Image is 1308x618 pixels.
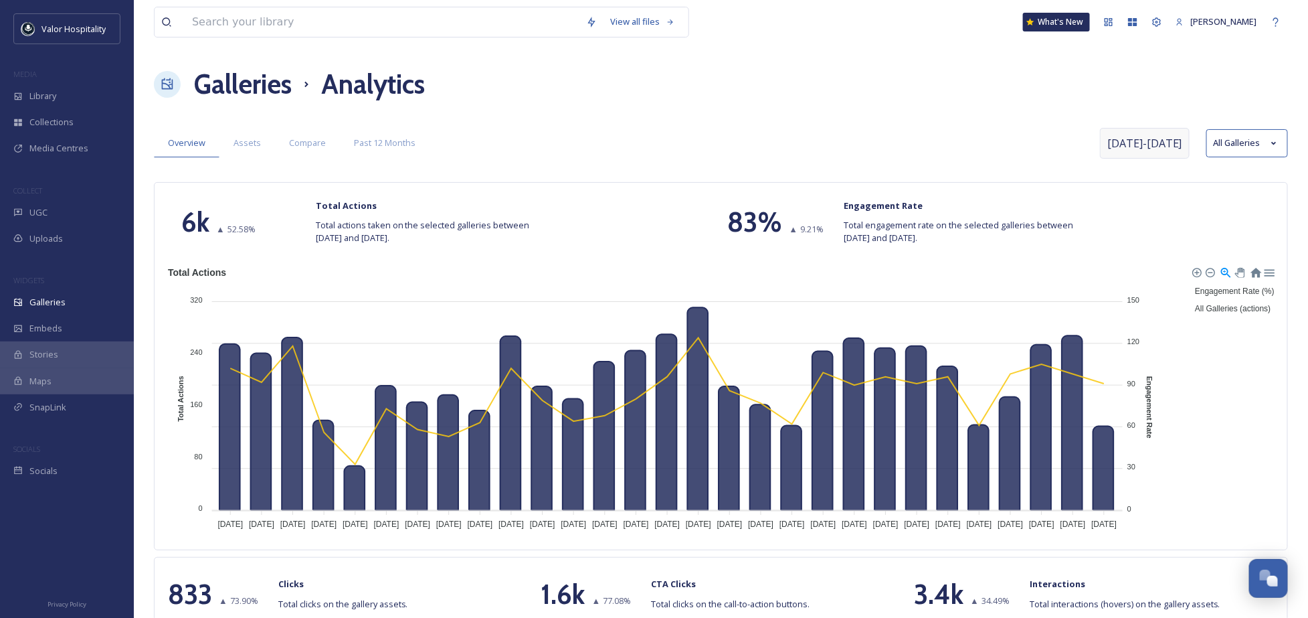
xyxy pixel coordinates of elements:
[41,23,106,35] span: Valor Hospitality
[844,219,1078,244] span: Total engagement rate on the selected galleries between [DATE] and [DATE].
[1191,15,1257,27] span: [PERSON_NAME]
[227,223,256,236] span: 52.58 %
[21,22,35,35] img: images
[1220,266,1231,277] div: Selection Zoom
[190,296,202,304] tspan: 320
[29,375,52,388] span: Maps
[592,595,601,607] span: ▲
[194,452,202,460] tspan: 80
[311,520,337,529] tspan: [DATE]
[789,223,798,236] span: ▲
[1185,304,1271,313] span: All Galleries (actions)
[967,520,992,529] tspan: [DATE]
[1127,463,1135,471] tspan: 30
[29,232,63,245] span: Uploads
[13,69,37,79] span: MEDIA
[1127,504,1131,512] tspan: 0
[1206,129,1288,157] button: All Galleries
[498,520,524,529] tspan: [DATE]
[1107,135,1182,151] span: [DATE] - [DATE]
[29,90,56,102] span: Library
[217,520,243,529] tspan: [DATE]
[29,206,48,219] span: UGC
[230,595,258,607] span: 73.90 %
[316,219,550,244] span: Total actions taken on the selected galleries between [DATE] and [DATE].
[219,595,227,607] span: ▲
[844,200,923,212] strong: Engagement Rate
[278,578,304,590] strong: Clicks
[686,520,711,529] tspan: [DATE]
[800,223,824,236] span: 9.21 %
[654,520,680,529] tspan: [DATE]
[1127,296,1139,304] tspan: 150
[233,137,261,149] span: Assets
[1127,421,1135,429] tspan: 60
[651,598,810,611] span: Total clicks on the call-to-action buttons.
[1263,266,1275,277] div: Menu
[873,520,899,529] tspan: [DATE]
[1023,13,1090,31] a: What's New
[199,504,203,512] tspan: 0
[624,520,649,529] tspan: [DATE]
[48,600,86,609] span: Privacy Policy
[982,595,1010,607] span: 34.49 %
[29,322,62,335] span: Embeds
[289,137,326,149] span: Compare
[1029,520,1054,529] tspan: [DATE]
[48,595,86,611] a: Privacy Policy
[29,401,66,414] span: SnapLink
[168,574,212,615] h1: 833
[1030,598,1220,611] span: Total interactions (hovers) on the gallery assets.
[185,7,579,37] input: Search your library
[436,520,462,529] tspan: [DATE]
[168,137,205,149] span: Overview
[1091,520,1117,529] tspan: [DATE]
[603,9,682,35] a: View all files
[374,520,399,529] tspan: [DATE]
[13,444,40,454] span: SOCIALS
[249,520,274,529] tspan: [DATE]
[935,520,961,529] tspan: [DATE]
[651,578,696,590] strong: CTA Clicks
[13,185,42,196] span: COLLECT
[181,202,209,242] h1: 6k
[717,520,743,529] tspan: [DATE]
[29,465,58,477] span: Socials
[29,296,66,309] span: Galleries
[728,202,783,242] h1: 83 %
[29,348,58,361] span: Stories
[779,520,805,529] tspan: [DATE]
[603,595,631,607] span: 77.08 %
[177,376,185,421] text: Total Actions
[316,200,377,212] strong: Total Actions
[1205,267,1214,277] div: Zoom Out
[190,400,202,408] tspan: 160
[216,223,225,236] span: ▲
[468,520,493,529] tspan: [DATE]
[190,348,202,356] tspan: 240
[343,520,368,529] tspan: [DATE]
[405,520,430,529] tspan: [DATE]
[194,64,292,104] h1: Galleries
[1192,267,1201,277] div: Zoom In
[541,574,585,615] h1: 1.6k
[842,520,867,529] tspan: [DATE]
[278,598,408,611] span: Total clicks on the gallery assets.
[1127,337,1139,345] tspan: 120
[748,520,773,529] tspan: [DATE]
[1146,376,1154,438] text: Engagement Rate
[998,520,1023,529] tspan: [DATE]
[905,520,930,529] tspan: [DATE]
[1060,520,1086,529] tspan: [DATE]
[561,520,587,529] tspan: [DATE]
[321,64,425,104] h1: Analytics
[592,520,618,529] tspan: [DATE]
[1127,379,1135,387] tspan: 90
[970,595,979,607] span: ▲
[168,267,226,278] text: Total Actions
[1250,266,1261,277] div: Reset Zoom
[914,574,963,615] h1: 3.4k
[811,520,836,529] tspan: [DATE]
